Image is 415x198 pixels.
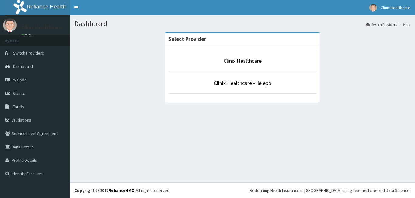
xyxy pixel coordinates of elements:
[13,64,33,69] span: Dashboard
[74,20,410,28] h1: Dashboard
[74,188,136,193] strong: Copyright © 2017 .
[168,35,206,42] strong: Select Provider
[13,50,44,56] span: Switch Providers
[21,25,62,30] p: Clinix Healthcare
[13,90,25,96] span: Claims
[397,22,410,27] li: Here
[250,187,410,193] div: Redefining Heath Insurance in [GEOGRAPHIC_DATA] using Telemedicine and Data Science!
[13,104,24,109] span: Tariffs
[108,188,135,193] a: RelianceHMO
[214,80,271,87] a: Clinix Healthcare - Ile epo
[224,57,262,64] a: Clinix Healthcare
[369,4,377,12] img: User Image
[381,5,410,10] span: Clinix Healthcare
[366,22,397,27] a: Switch Providers
[21,33,36,37] a: Online
[70,182,415,198] footer: All rights reserved.
[3,18,17,32] img: User Image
